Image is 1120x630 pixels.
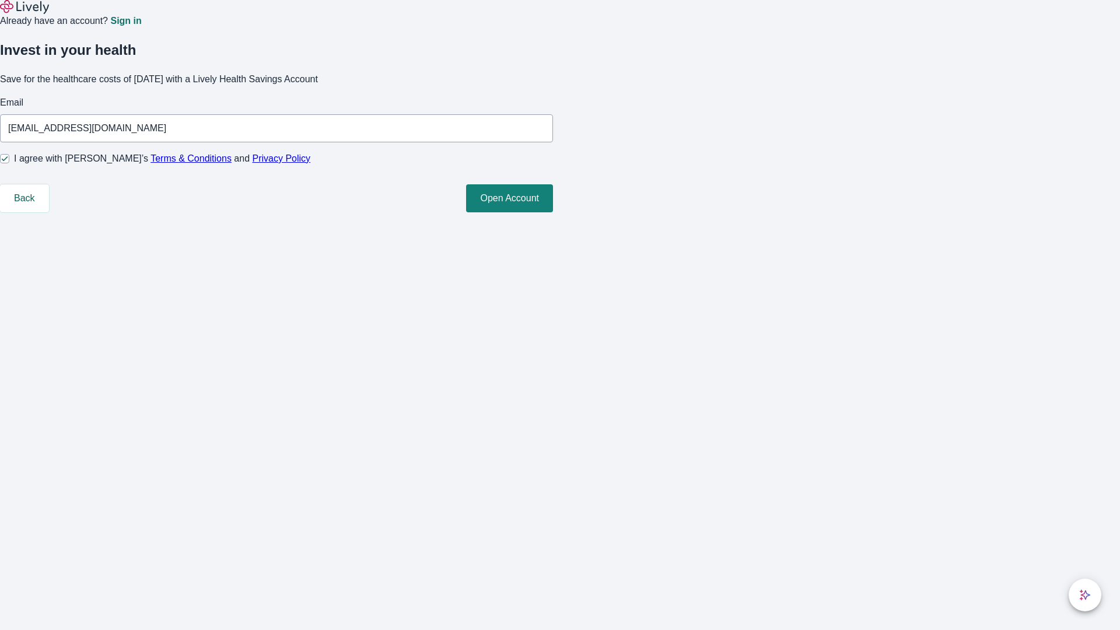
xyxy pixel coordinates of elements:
svg: Lively AI Assistant [1079,589,1091,601]
a: Sign in [110,16,141,26]
span: I agree with [PERSON_NAME]’s and [14,152,310,166]
button: chat [1069,579,1101,611]
button: Open Account [466,184,553,212]
a: Terms & Conditions [150,153,232,163]
a: Privacy Policy [253,153,311,163]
